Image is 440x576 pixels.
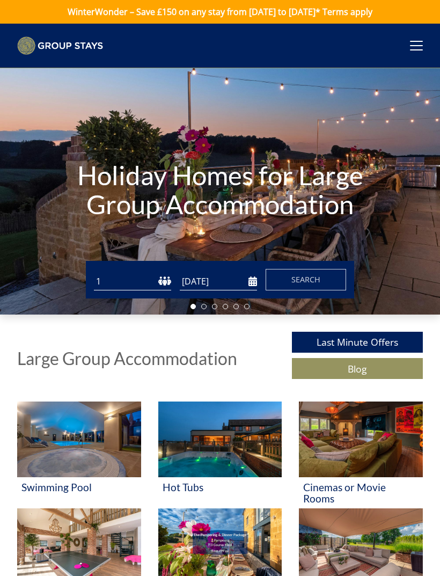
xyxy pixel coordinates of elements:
button: Search [266,269,346,290]
h3: Cinemas or Movie Rooms [303,482,419,504]
h1: Holiday Homes for Large Group Accommodation [66,139,374,240]
img: 'Swimming Pool' - Large Group Accommodation Holiday Ideas [17,402,141,477]
img: Group Stays [17,37,103,55]
h3: Swimming Pool [21,482,137,493]
a: 'Cinemas or Movie Rooms' - Large Group Accommodation Holiday Ideas Cinemas or Movie Rooms [299,402,423,508]
a: Last Minute Offers [292,332,423,353]
a: 'Swimming Pool' - Large Group Accommodation Holiday Ideas Swimming Pool [17,402,141,508]
a: Blog [292,358,423,379]
span: Search [291,274,320,285]
input: Arrival Date [180,273,257,290]
a: 'Hot Tubs' - Large Group Accommodation Holiday Ideas Hot Tubs [158,402,282,508]
img: 'Cinemas or Movie Rooms' - Large Group Accommodation Holiday Ideas [299,402,423,477]
h3: Hot Tubs [163,482,278,493]
img: 'Hot Tubs' - Large Group Accommodation Holiday Ideas [158,402,282,477]
h1: Large Group Accommodation [17,349,237,368]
